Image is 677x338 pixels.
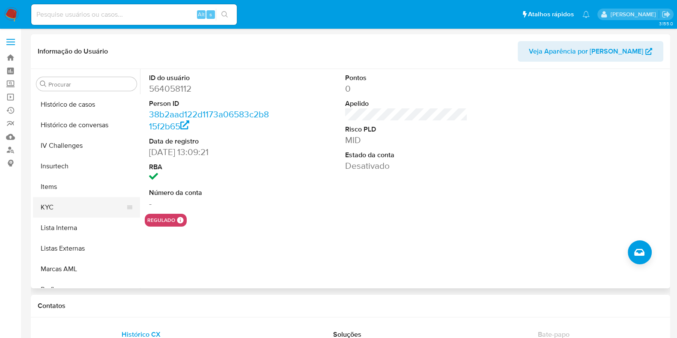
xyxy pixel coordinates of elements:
button: Procurar [40,81,47,87]
dt: Risco PLD [345,125,468,134]
button: Insurtech [33,156,140,176]
p: magno.ferreira@mercadopago.com.br [610,10,659,18]
dt: Data de registro [149,137,271,146]
dt: Person ID [149,99,271,108]
span: Alt [198,10,205,18]
button: Lista Interna [33,218,140,238]
dd: [DATE] 13:09:21 [149,146,271,158]
dd: - [149,197,271,209]
button: Perfis [33,279,140,300]
span: s [209,10,212,18]
dd: 0 [345,83,468,95]
button: Histórico de casos [33,94,140,115]
dt: RBA [149,162,271,172]
dt: ID do usuário [149,73,271,83]
button: IV Challenges [33,135,140,156]
button: Histórico de conversas [33,115,140,135]
button: KYC [33,197,133,218]
a: Sair [662,10,671,19]
dt: Pontos [345,73,468,83]
a: 38b2aad122d1173a06583c2b815f2b65 [149,108,269,132]
span: Atalhos rápidos [528,10,574,19]
button: search-icon [216,9,233,21]
dd: 564058112 [149,83,271,95]
input: Pesquise usuários ou casos... [31,9,237,20]
dd: Desativado [345,160,468,172]
button: regulado [147,218,175,222]
dt: Apelido [345,99,468,108]
input: Procurar [48,81,133,88]
a: Notificações [582,11,590,18]
button: Listas Externas [33,238,140,259]
dt: Estado da conta [345,150,468,160]
dt: Número da conta [149,188,271,197]
h1: Informação do Usuário [38,47,108,56]
button: Marcas AML [33,259,140,279]
span: Veja Aparência por [PERSON_NAME] [529,41,643,62]
button: Veja Aparência por [PERSON_NAME] [518,41,663,62]
button: Items [33,176,140,197]
dd: MID [345,134,468,146]
h1: Contatos [38,302,663,310]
